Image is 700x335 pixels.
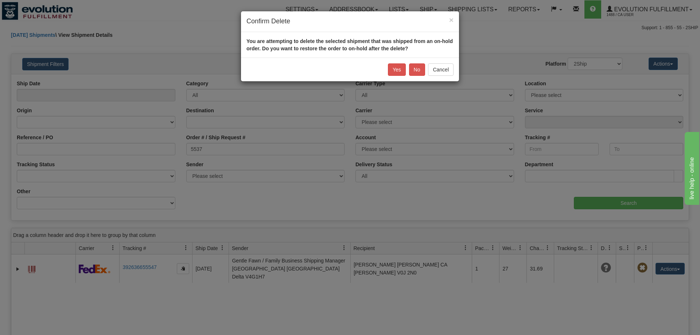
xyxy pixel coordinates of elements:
[683,130,699,204] iframe: chat widget
[449,16,454,24] span: ×
[409,63,425,76] button: No
[246,38,453,51] strong: You are attempting to delete the selected shipment that was shipped from an on-hold order. Do you...
[5,4,67,13] div: live help - online
[428,63,454,76] button: Cancel
[388,63,406,76] button: Yes
[246,17,454,26] h4: Confirm Delete
[449,16,454,24] button: Close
